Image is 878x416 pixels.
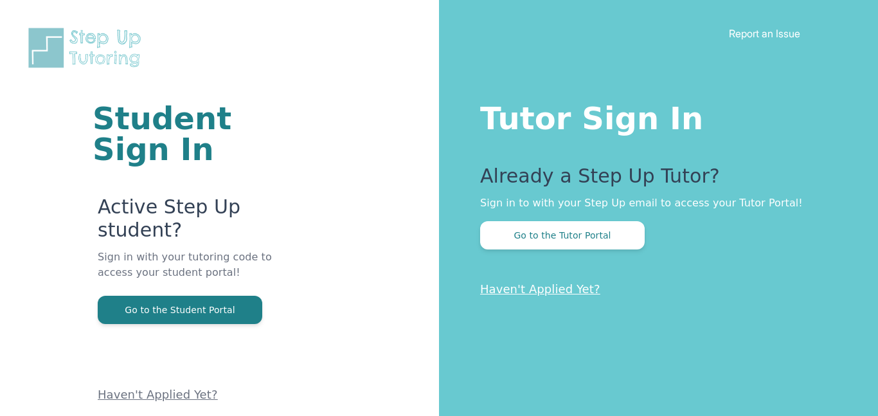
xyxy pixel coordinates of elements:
[98,249,285,296] p: Sign in with your tutoring code to access your student portal!
[480,98,827,134] h1: Tutor Sign In
[98,296,262,324] button: Go to the Student Portal
[98,303,262,316] a: Go to the Student Portal
[93,103,285,165] h1: Student Sign In
[480,195,827,211] p: Sign in to with your Step Up email to access your Tutor Portal!
[480,282,600,296] a: Haven't Applied Yet?
[480,165,827,195] p: Already a Step Up Tutor?
[98,195,285,249] p: Active Step Up student?
[480,229,645,241] a: Go to the Tutor Portal
[98,388,218,401] a: Haven't Applied Yet?
[26,26,149,70] img: Step Up Tutoring horizontal logo
[480,221,645,249] button: Go to the Tutor Portal
[729,27,800,40] a: Report an Issue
